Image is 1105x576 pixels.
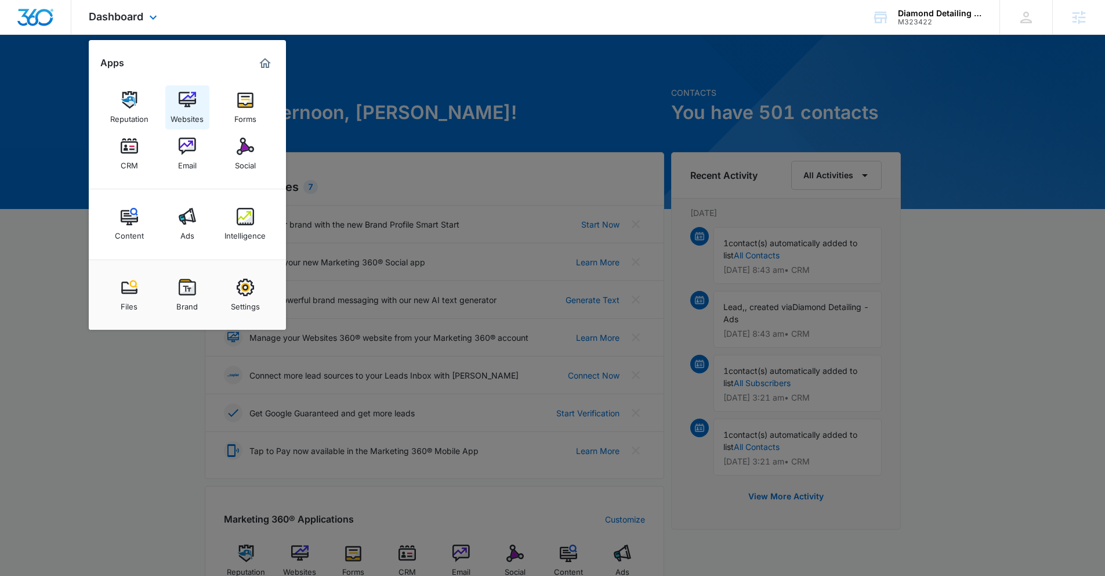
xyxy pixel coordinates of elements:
a: Ads [165,202,209,246]
div: Email [178,155,197,170]
div: Forms [234,109,256,124]
a: Brand [165,273,209,317]
div: Reputation [110,109,148,124]
div: account name [898,9,983,18]
div: Intelligence [224,225,266,240]
a: Websites [165,85,209,129]
div: Social [235,155,256,170]
div: Settings [231,296,260,311]
a: Social [223,132,267,176]
div: Content [115,225,144,240]
div: account id [898,18,983,26]
div: Ads [180,225,194,240]
div: Files [121,296,137,311]
a: Files [107,273,151,317]
a: Reputation [107,85,151,129]
div: CRM [121,155,138,170]
div: Websites [171,109,204,124]
a: Forms [223,85,267,129]
h2: Apps [100,57,124,69]
a: Marketing 360® Dashboard [256,54,274,73]
a: Intelligence [223,202,267,246]
div: Brand [176,296,198,311]
a: Settings [223,273,267,317]
a: CRM [107,132,151,176]
a: Email [165,132,209,176]
span: Dashboard [89,10,143,23]
a: Content [107,202,151,246]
